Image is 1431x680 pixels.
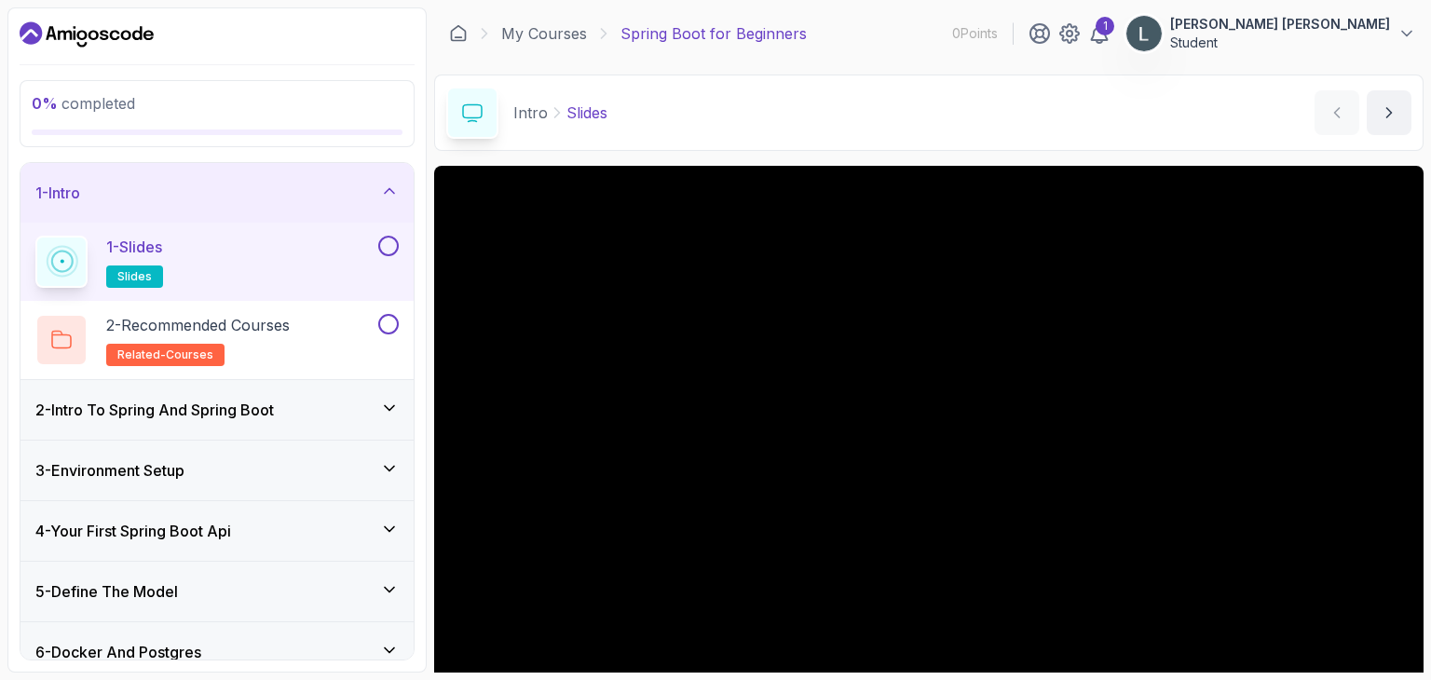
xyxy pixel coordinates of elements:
[106,314,290,336] p: 2 - Recommended Courses
[35,399,274,421] h3: 2 - Intro To Spring And Spring Boot
[501,22,587,45] a: My Courses
[1088,22,1111,45] a: 1
[35,459,184,482] h3: 3 - Environment Setup
[35,580,178,603] h3: 5 - Define The Model
[620,22,807,45] p: Spring Boot for Beginners
[35,182,80,204] h3: 1 - Intro
[1170,34,1390,52] p: Student
[117,269,152,284] span: slides
[20,441,414,500] button: 3-Environment Setup
[513,102,548,124] p: Intro
[449,24,468,43] a: Dashboard
[32,94,135,113] span: completed
[35,236,399,288] button: 1-Slidesslides
[1096,17,1114,35] div: 1
[20,380,414,440] button: 2-Intro To Spring And Spring Boot
[1170,15,1390,34] p: [PERSON_NAME] [PERSON_NAME]
[20,20,154,49] a: Dashboard
[20,562,414,621] button: 5-Define The Model
[566,102,607,124] p: Slides
[1125,15,1416,52] button: user profile image[PERSON_NAME] [PERSON_NAME]Student
[35,314,399,366] button: 2-Recommended Coursesrelated-courses
[35,520,231,542] h3: 4 - Your First Spring Boot Api
[35,641,201,663] h3: 6 - Docker And Postgres
[20,163,414,223] button: 1-Intro
[20,501,414,561] button: 4-Your First Spring Boot Api
[106,236,162,258] p: 1 - Slides
[117,347,213,362] span: related-courses
[32,94,58,113] span: 0 %
[952,24,998,43] p: 0 Points
[1315,90,1359,135] button: previous content
[1367,90,1411,135] button: next content
[1126,16,1162,51] img: user profile image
